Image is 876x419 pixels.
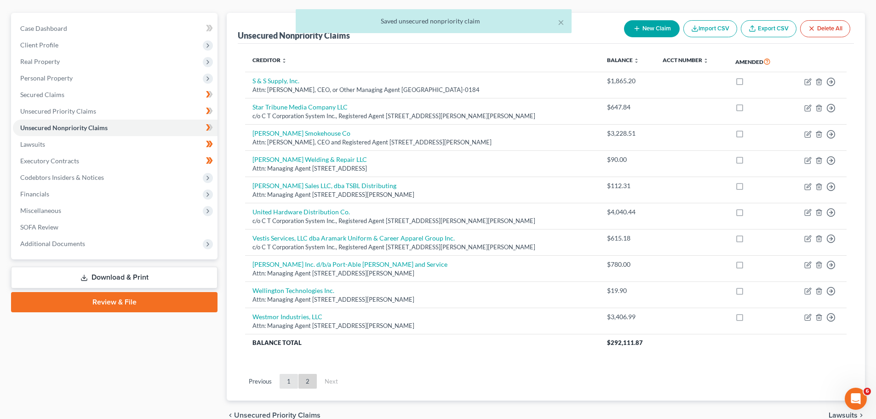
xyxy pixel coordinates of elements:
[252,138,592,147] div: Attn: [PERSON_NAME], CEO and Registered Agent [STREET_ADDRESS][PERSON_NAME]
[13,120,218,136] a: Unsecured Nonpriority Claims
[19,126,154,135] div: We typically reply in a few hours
[9,108,175,143] div: Send us a messageWe typically reply in a few hours
[607,234,648,243] div: $615.18
[607,181,648,190] div: $112.31
[13,86,218,103] a: Secured Claims
[252,103,348,111] a: Star Tribune Media Company LLC
[252,77,299,85] a: S & S Supply, Inc.
[20,240,85,247] span: Additional Documents
[607,207,648,217] div: $4,040.44
[146,310,160,316] span: Help
[252,164,592,173] div: Attn: Managing Agent [STREET_ADDRESS]
[663,57,709,63] a: Acct Number unfold_more
[20,124,108,132] span: Unsecured Nonpriority Claims
[607,57,639,63] a: Balance unfold_more
[241,374,279,389] a: Previous
[13,152,171,170] button: Search for help
[607,76,648,86] div: $1,865.20
[634,58,639,63] i: unfold_more
[158,15,175,31] div: Close
[252,112,592,121] div: c/o C T Corporation System Inc., Registered Agent [STREET_ADDRESS][PERSON_NAME][PERSON_NAME]
[864,388,871,395] span: 6
[607,129,648,138] div: $3,228.51
[252,260,447,268] a: [PERSON_NAME] Inc. d/b/a Port-Able [PERSON_NAME] and Service
[11,267,218,288] a: Download & Print
[252,208,350,216] a: United Hardware Distribution Co.
[61,287,122,324] button: Messages
[829,412,865,419] button: Lawsuits chevron_right
[252,234,455,242] a: Vestis Services, LLC dba Aramark Uniform & Career Apparel Group Inc.
[252,313,322,321] a: Westmor Industries, LLC
[20,57,60,65] span: Real Property
[13,153,218,169] a: Executory Contracts
[252,243,592,252] div: c/o C T Corporation System Inc., Registered Agent [STREET_ADDRESS][PERSON_NAME][PERSON_NAME]
[227,412,234,419] i: chevron_left
[19,238,154,248] div: Amendments
[252,190,592,199] div: Attn: Managing Agent [STREET_ADDRESS][PERSON_NAME]
[829,412,858,419] span: Lawsuits
[13,136,218,153] a: Lawsuits
[607,339,643,346] span: $292,111.87
[252,321,592,330] div: Attn: Managing Agent [STREET_ADDRESS][PERSON_NAME]
[858,412,865,419] i: chevron_right
[108,15,126,33] img: Profile image for Lindsey
[20,190,49,198] span: Financials
[252,129,350,137] a: [PERSON_NAME] Smokehouse Co
[280,374,298,389] a: 1
[20,74,73,82] span: Personal Property
[125,15,143,33] img: Profile image for James
[13,174,171,201] div: Statement of Financial Affairs - Payments Made in the Last 90 days
[607,286,648,295] div: $19.90
[11,292,218,312] a: Review & File
[18,65,166,81] p: Hi there!
[558,17,564,28] button: ×
[845,388,867,410] iframe: Intercom live chat
[20,157,79,165] span: Executory Contracts
[13,201,171,218] div: Attorney's Disclosure of Compensation
[18,81,166,97] p: How can we help?
[607,312,648,321] div: $3,406.99
[20,207,61,214] span: Miscellaneous
[252,269,592,278] div: Attn: Managing Agent [STREET_ADDRESS][PERSON_NAME]
[76,310,108,316] span: Messages
[252,155,367,163] a: [PERSON_NAME] Welding & Repair LLC
[20,173,104,181] span: Codebtors Insiders & Notices
[245,334,600,351] th: Balance Total
[20,223,58,231] span: SOFA Review
[252,182,396,189] a: [PERSON_NAME] Sales LLC, dba TSBL Distributing
[252,287,334,294] a: Wellington Technologies Inc.
[607,103,648,112] div: $647.84
[234,412,321,419] span: Unsecured Priority Claims
[19,221,154,231] div: Adding Income
[13,219,218,235] a: SOFA Review
[20,310,41,316] span: Home
[20,140,45,148] span: Lawsuits
[13,218,171,235] div: Adding Income
[13,235,171,252] div: Amendments
[607,155,648,164] div: $90.00
[19,116,154,126] div: Send us a message
[703,58,709,63] i: unfold_more
[20,41,58,49] span: Client Profile
[607,260,648,269] div: $780.00
[227,412,321,419] button: chevron_left Unsecured Priority Claims
[123,287,184,324] button: Help
[728,51,788,72] th: Amended
[19,156,74,166] span: Search for help
[13,103,218,120] a: Unsecured Priority Claims
[298,374,317,389] a: 2
[281,58,287,63] i: unfold_more
[20,107,96,115] span: Unsecured Priority Claims
[18,21,72,29] img: logo
[252,86,592,94] div: Attn: [PERSON_NAME], CEO, or Other Managing Agent [GEOGRAPHIC_DATA]-0184
[90,15,109,33] img: Profile image for Emma
[303,17,564,26] div: Saved unsecured nonpriority claim
[19,178,154,197] div: Statement of Financial Affairs - Payments Made in the Last 90 days
[252,217,592,225] div: c/o C T Corporation System Inc., Registered Agent [STREET_ADDRESS][PERSON_NAME][PERSON_NAME]
[252,295,592,304] div: Attn: Managing Agent [STREET_ADDRESS][PERSON_NAME]
[252,57,287,63] a: Creditor unfold_more
[19,204,154,214] div: Attorney's Disclosure of Compensation
[20,91,64,98] span: Secured Claims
